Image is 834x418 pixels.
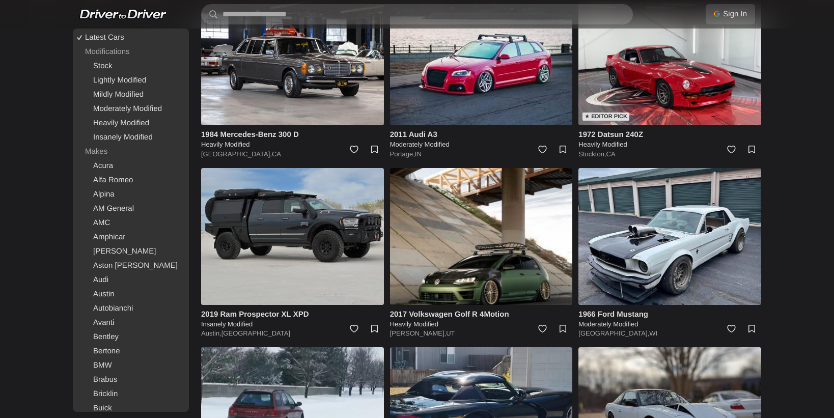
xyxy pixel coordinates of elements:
[75,145,187,159] div: Makes
[390,329,447,337] a: [PERSON_NAME],
[649,329,657,337] a: WI
[75,373,187,387] a: Brabus
[578,309,761,320] h4: 1966 Ford Mustang
[582,113,629,121] div: ★ Editor Pick
[201,329,221,337] a: Austin,
[75,330,187,344] a: Bentley
[578,329,649,337] a: [GEOGRAPHIC_DATA],
[75,287,187,301] a: Austin
[578,320,761,329] h5: Moderately Modified
[201,309,384,329] a: 2019 Ram Prospector XL XPD Insanely Modified
[75,216,187,230] a: AMC
[75,116,187,130] a: Heavily Modified
[390,140,573,149] h5: Moderately Modified
[272,150,281,158] a: CA
[75,202,187,216] a: AM General
[578,140,761,149] h5: Heavily Modified
[446,329,455,337] a: UT
[75,273,187,287] a: Audi
[75,387,187,401] a: Bricklin
[578,129,761,140] h4: 1972 Datsun 240Z
[390,129,573,140] h4: 2011 Audi A3
[201,150,272,158] a: [GEOGRAPHIC_DATA],
[75,344,187,358] a: Bertone
[578,168,761,305] img: 1966 Ford Mustang for sale
[390,150,415,158] a: Portage,
[415,150,422,158] a: IN
[578,309,761,329] a: 1966 Ford Mustang Moderately Modified
[221,329,290,337] a: [GEOGRAPHIC_DATA]
[390,320,573,329] h5: Heavily Modified
[390,168,573,305] img: 2017 Volkswagen Golf R 4Motion for sale
[606,150,616,158] a: CA
[75,59,187,73] a: Stock
[201,140,384,149] h5: Heavily Modified
[75,301,187,316] a: Autobianchi
[578,150,606,158] a: Stockton,
[201,129,384,140] h4: 1984 Mercedes-Benz 300 D
[75,88,187,102] a: Mildly Modified
[201,168,384,305] img: 2019 Ram Prospector XL XPD for sale
[75,316,187,330] a: Avanti
[706,4,755,24] a: Sign In
[390,309,573,320] h4: 2017 Volkswagen Golf R 4Motion
[75,230,187,244] a: Amphicar
[201,309,384,320] h4: 2019 Ram Prospector XL XPD
[75,401,187,415] a: Buick
[75,358,187,373] a: BMW
[75,173,187,187] a: Alfa Romeo
[578,129,761,149] a: 1972 Datsun 240Z Heavily Modified
[75,45,187,59] div: Modifications
[390,309,573,329] a: 2017 Volkswagen Golf R 4Motion Heavily Modified
[201,129,384,149] a: 1984 Mercedes-Benz 300 D Heavily Modified
[75,187,187,202] a: Alpina
[75,102,187,116] a: Moderately Modified
[75,73,187,88] a: Lightly Modified
[75,159,187,173] a: Acura
[75,31,187,45] a: Latest Cars
[390,129,573,149] a: 2011 Audi A3 Moderately Modified
[75,244,187,259] a: [PERSON_NAME]
[201,320,384,329] h5: Insanely Modified
[75,130,187,145] a: Insanely Modified
[75,259,187,273] a: Aston [PERSON_NAME]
